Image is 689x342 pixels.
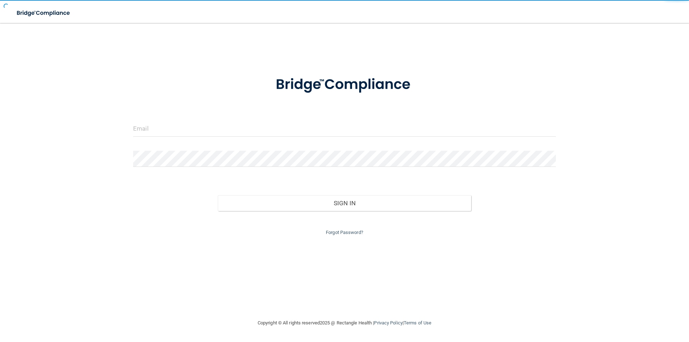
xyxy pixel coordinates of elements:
button: Sign In [218,195,472,211]
a: Terms of Use [404,320,431,325]
a: Privacy Policy [374,320,402,325]
img: bridge_compliance_login_screen.278c3ca4.svg [11,6,77,20]
input: Email [133,121,556,137]
a: Forgot Password? [326,230,363,235]
img: bridge_compliance_login_screen.278c3ca4.svg [261,66,428,103]
div: Copyright © All rights reserved 2025 @ Rectangle Health | | [214,311,475,334]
